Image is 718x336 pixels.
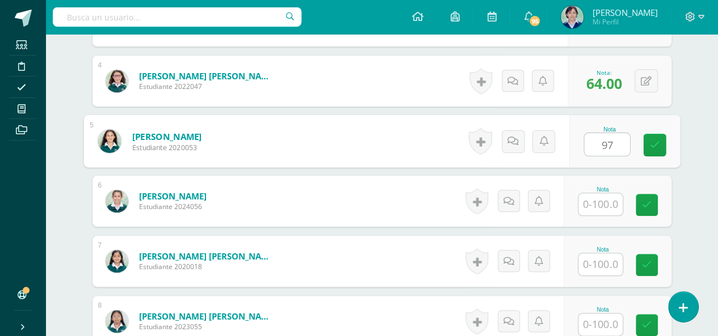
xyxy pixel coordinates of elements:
span: Estudiante 2020018 [139,262,275,271]
span: 95 [528,15,541,27]
span: Estudiante 2023055 [139,322,275,331]
a: [PERSON_NAME] [PERSON_NAME] [139,311,275,322]
div: Nota [578,246,628,253]
img: 6e7fcbf51c1e849b1984292aa089e4b5.png [98,129,121,152]
span: Mi Perfil [592,17,657,27]
img: b049221fc9a3aaa718fc0ebc0d334bf1.png [106,250,128,273]
a: [PERSON_NAME] [PERSON_NAME] [139,250,275,262]
input: 0-100.0 [578,313,623,335]
span: 64.00 [586,74,622,93]
img: d32bf5b278170151f9583867f578a70a.png [106,190,128,212]
img: baa4e1fb2bfc12bf1860b1059199dc5f.png [106,70,128,92]
img: 34546dffc7f91733d70bae902371eae7.png [106,310,128,333]
div: Nota [583,126,635,132]
div: Nota [578,307,628,313]
input: 0-100.0 [578,193,623,215]
a: [PERSON_NAME] [PERSON_NAME] [139,70,275,82]
span: Estudiante 2024056 [139,202,207,211]
span: Estudiante 2022047 [139,82,275,91]
span: [PERSON_NAME] [592,7,657,18]
span: Estudiante 2020053 [132,142,201,152]
input: Busca un usuario... [53,7,301,27]
a: [PERSON_NAME] [132,130,201,142]
div: Nota [578,186,628,193]
div: Nota: [586,69,622,76]
img: c515940765bb2a7520d7eaada613f0d0.png [561,6,583,28]
input: 0-100.0 [578,253,623,275]
input: 0-100.0 [584,133,629,156]
a: [PERSON_NAME] [139,190,207,202]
